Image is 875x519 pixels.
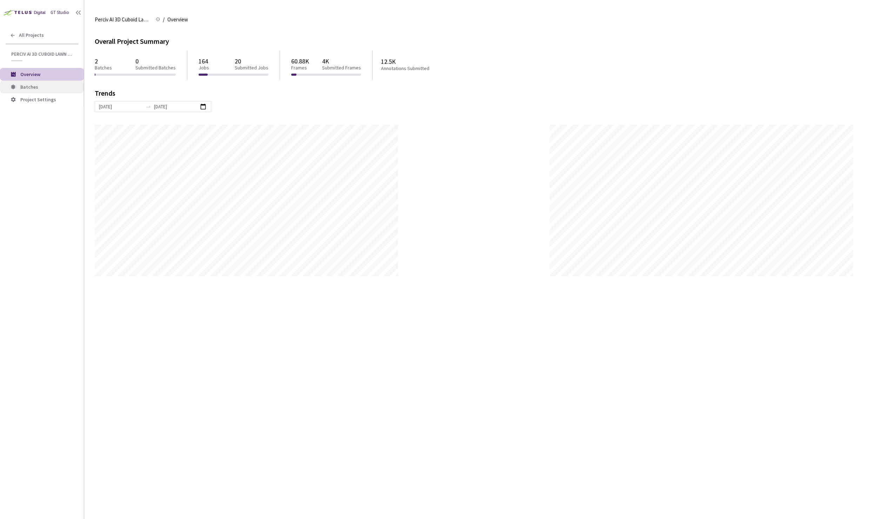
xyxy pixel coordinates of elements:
[199,65,209,71] p: Jobs
[99,103,143,110] input: Start date
[20,84,38,90] span: Batches
[146,104,151,109] span: to
[199,57,209,65] p: 164
[20,96,56,103] span: Project Settings
[146,104,151,109] span: swap-right
[95,57,112,65] p: 2
[19,32,44,38] span: All Projects
[11,51,74,57] span: Perciv AI 3D Cuboid Lawn Mover
[95,90,855,101] div: Trends
[135,57,176,65] p: 0
[235,57,268,65] p: 20
[322,57,361,65] p: 4K
[20,71,40,77] span: Overview
[381,66,457,71] p: Annotations Submitted
[51,9,69,16] div: GT Studio
[322,65,361,71] p: Submitted Frames
[95,65,112,71] p: Batches
[135,65,176,71] p: Submitted Batches
[95,15,152,24] span: Perciv AI 3D Cuboid Lawn Mover
[95,36,864,47] div: Overall Project Summary
[163,15,165,24] li: /
[154,103,198,110] input: End date
[291,57,309,65] p: 60.88K
[167,15,188,24] span: Overview
[381,58,457,65] p: 12.5K
[291,65,309,71] p: Frames
[235,65,268,71] p: Submitted Jobs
